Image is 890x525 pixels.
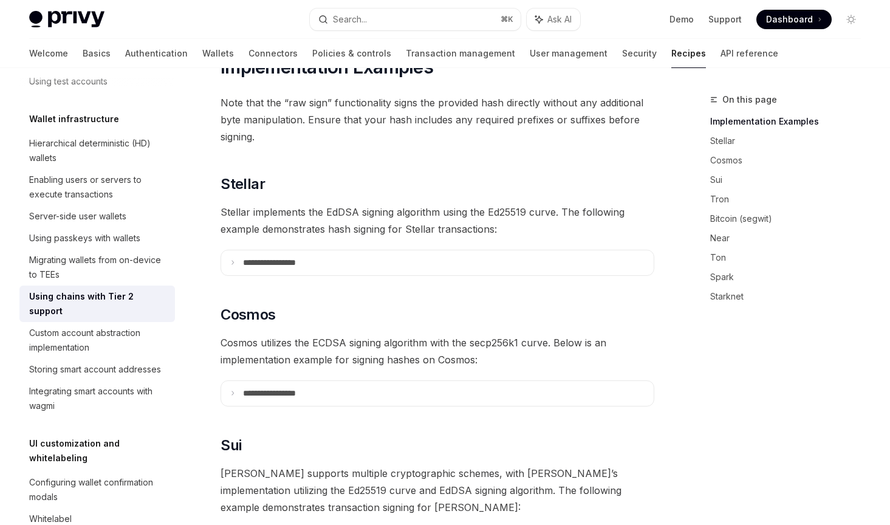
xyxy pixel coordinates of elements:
div: Integrating smart accounts with wagmi [29,384,168,413]
a: Bitcoin (segwit) [710,209,871,228]
a: Ton [710,248,871,267]
a: Storing smart account addresses [19,359,175,380]
a: Server-side user wallets [19,205,175,227]
a: Spark [710,267,871,287]
div: Custom account abstraction implementation [29,326,168,355]
div: Server-side user wallets [29,209,126,224]
h5: Wallet infrastructure [29,112,119,126]
div: Storing smart account addresses [29,362,161,377]
a: Support [708,13,742,26]
a: Cosmos [710,151,871,170]
span: Ask AI [547,13,572,26]
span: Dashboard [766,13,813,26]
a: Transaction management [406,39,515,68]
a: Migrating wallets from on-device to TEEs [19,249,175,286]
a: Configuring wallet confirmation modals [19,472,175,508]
a: Using chains with Tier 2 support [19,286,175,322]
span: Stellar [221,174,265,194]
div: Enabling users or servers to execute transactions [29,173,168,202]
a: Demo [669,13,694,26]
div: Hierarchical deterministic (HD) wallets [29,136,168,165]
a: Authentication [125,39,188,68]
a: Sui [710,170,871,190]
a: Recipes [671,39,706,68]
span: Cosmos utilizes the ECDSA signing algorithm with the secp256k1 curve. Below is an implementation ... [221,334,654,368]
a: Stellar [710,131,871,151]
a: Tron [710,190,871,209]
button: Search...⌘K [310,9,521,30]
a: Connectors [248,39,298,68]
a: User management [530,39,608,68]
a: Implementation Examples [710,112,871,131]
span: On this page [722,92,777,107]
a: Hierarchical deterministic (HD) wallets [19,132,175,169]
span: [PERSON_NAME] supports multiple cryptographic schemes, with [PERSON_NAME]’s implementation utiliz... [221,465,654,516]
span: ⌘ K [501,15,513,24]
a: Integrating smart accounts with wagmi [19,380,175,417]
a: Custom account abstraction implementation [19,322,175,359]
div: Using passkeys with wallets [29,231,140,245]
a: Near [710,228,871,248]
button: Ask AI [527,9,580,30]
div: Search... [333,12,367,27]
h5: UI customization and whitelabeling [29,436,175,465]
img: light logo [29,11,104,28]
div: Migrating wallets from on-device to TEEs [29,253,168,282]
button: Toggle dark mode [841,10,861,29]
a: Enabling users or servers to execute transactions [19,169,175,205]
span: Sui [221,436,241,455]
span: Cosmos [221,305,275,324]
a: Using passkeys with wallets [19,227,175,249]
a: Wallets [202,39,234,68]
span: Note that the “raw sign” functionality signs the provided hash directly without any additional by... [221,94,654,145]
a: Security [622,39,657,68]
a: Welcome [29,39,68,68]
span: Stellar implements the EdDSA signing algorithm using the Ed25519 curve. The following example dem... [221,204,654,238]
a: Starknet [710,287,871,306]
a: API reference [721,39,778,68]
div: Configuring wallet confirmation modals [29,475,168,504]
a: Dashboard [756,10,832,29]
a: Policies & controls [312,39,391,68]
a: Basics [83,39,111,68]
div: Using chains with Tier 2 support [29,289,168,318]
